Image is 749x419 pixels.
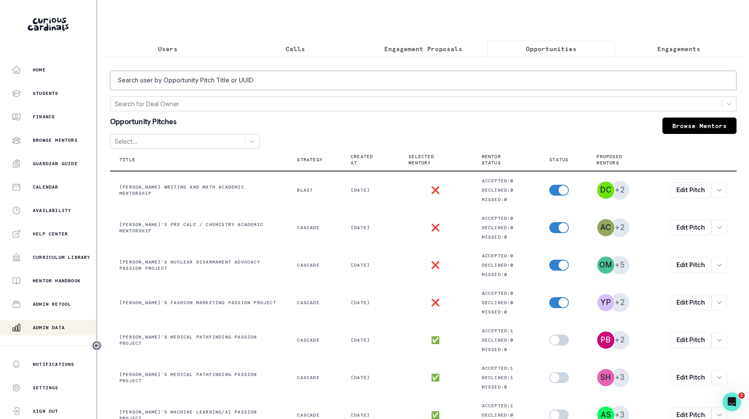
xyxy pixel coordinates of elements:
p: Title [119,157,135,163]
p: Admin Data [33,325,65,331]
p: Missed: 0 [482,196,531,203]
p: [PERSON_NAME]'s Medical Pathfinding Passion Project [119,334,278,346]
p: Engagements [657,44,700,53]
p: [DATE] [351,262,390,268]
a: Edit Pitch [670,370,712,385]
a: Edit Pitch [670,295,712,310]
p: Availability [33,207,71,214]
p: [PERSON_NAME]'s Nuclear Disarmament Advocacy Passion Project [119,259,278,271]
a: Edit Pitch [670,220,712,235]
a: Edit Pitch [670,332,712,348]
p: Cascade [297,374,332,381]
p: Opportunity Pitches [110,118,176,128]
span: 2 [738,392,745,399]
p: Missed: 0 [482,234,531,240]
p: Proposed Mentors [596,153,641,166]
button: Toggle sidebar [92,341,102,351]
p: Missed: 0 [482,309,531,315]
button: row menu [712,182,727,198]
p: Declined: 0 [482,300,531,306]
span: +3 [611,368,629,387]
p: [PERSON_NAME] Writing and Math Academic Mentorship [119,184,278,196]
p: Calendar [33,184,59,190]
p: Accepted: 0 [482,253,531,259]
p: Declined: 0 [482,337,531,343]
p: [DATE] [351,300,390,306]
p: Selected Mentor? [408,153,453,166]
p: ❌ [431,225,440,231]
div: Akash Shah [601,411,611,419]
div: Pia Bröker [601,336,611,344]
button: row menu [712,370,727,385]
p: Cascade [297,225,332,231]
p: Users [158,44,177,53]
button: row menu [712,257,727,273]
p: Mentor Status [482,153,522,166]
button: row menu [712,332,727,348]
p: Accepted: 1 [482,403,531,409]
a: Edit Pitch [670,257,712,273]
span: +2 [611,181,629,200]
div: Denzel Cofie [600,186,612,194]
p: Status [549,157,568,163]
p: ❌ [431,187,440,193]
p: Calls [286,44,305,53]
p: ❌ [431,300,440,306]
iframe: Intercom live chat [722,392,741,411]
p: Declined: 0 [482,262,531,268]
div: Yasha Paola [600,299,611,306]
p: [DATE] [351,412,390,418]
p: Missed: 0 [482,271,531,278]
p: Help Center [33,231,68,237]
p: Missed: 0 [482,384,531,390]
p: Mentor Handbook [33,278,81,284]
p: Finance [33,114,55,120]
p: ✅ [431,337,440,343]
p: Blast [297,187,332,193]
a: Browse Mentors [662,118,737,134]
div: Samuel Howard [600,374,611,381]
div: Olivia Manes [599,261,612,269]
p: Browse Mentors [33,137,78,143]
p: [DATE] [351,187,390,193]
p: ✅ [431,412,440,418]
p: Created At [351,153,380,166]
p: Accepted: 0 [482,290,531,296]
img: Curious Cardinals Logo [28,18,69,31]
p: Home [33,67,46,73]
p: Guardian Guide [33,160,78,167]
p: [DATE] [351,225,390,231]
p: Settings [33,385,59,391]
p: Accepted: 1 [482,365,531,371]
p: Engagement Proposals [384,44,462,53]
p: Declined: 0 [482,225,531,231]
p: Cascade [297,300,332,306]
span: +5 [611,256,629,275]
p: [DATE] [351,374,390,381]
p: Declined: 0 [482,412,531,418]
p: [PERSON_NAME]'s Fashion Marketing Passion Project [119,300,278,306]
button: row menu [712,220,727,235]
p: Declined: 0 [482,187,531,193]
p: Notifications [33,361,75,367]
div: ASHLEY CHUNG [600,224,611,231]
p: Strategy [297,157,323,163]
p: [PERSON_NAME]'s Medical Pathfinding Passion Project [119,371,278,384]
p: [DATE] [351,337,390,343]
p: Cascade [297,262,332,268]
p: Sign Out [33,408,59,414]
p: Accepted: 0 [482,178,531,184]
p: Declined: 1 [482,374,531,381]
a: Edit Pitch [670,182,712,198]
p: Cascade [297,337,332,343]
p: Accepted: 1 [482,328,531,334]
p: ✅ [431,374,440,381]
p: Students [33,90,59,96]
p: [PERSON_NAME]'s Pre Calc / Chemistry Academic Mentorship [119,221,278,234]
span: +2 [611,218,629,237]
p: ❌ [431,262,440,268]
p: Admin Retool [33,301,71,307]
span: +2 [611,331,629,349]
button: row menu [712,295,727,310]
p: Accepted: 0 [482,215,531,221]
